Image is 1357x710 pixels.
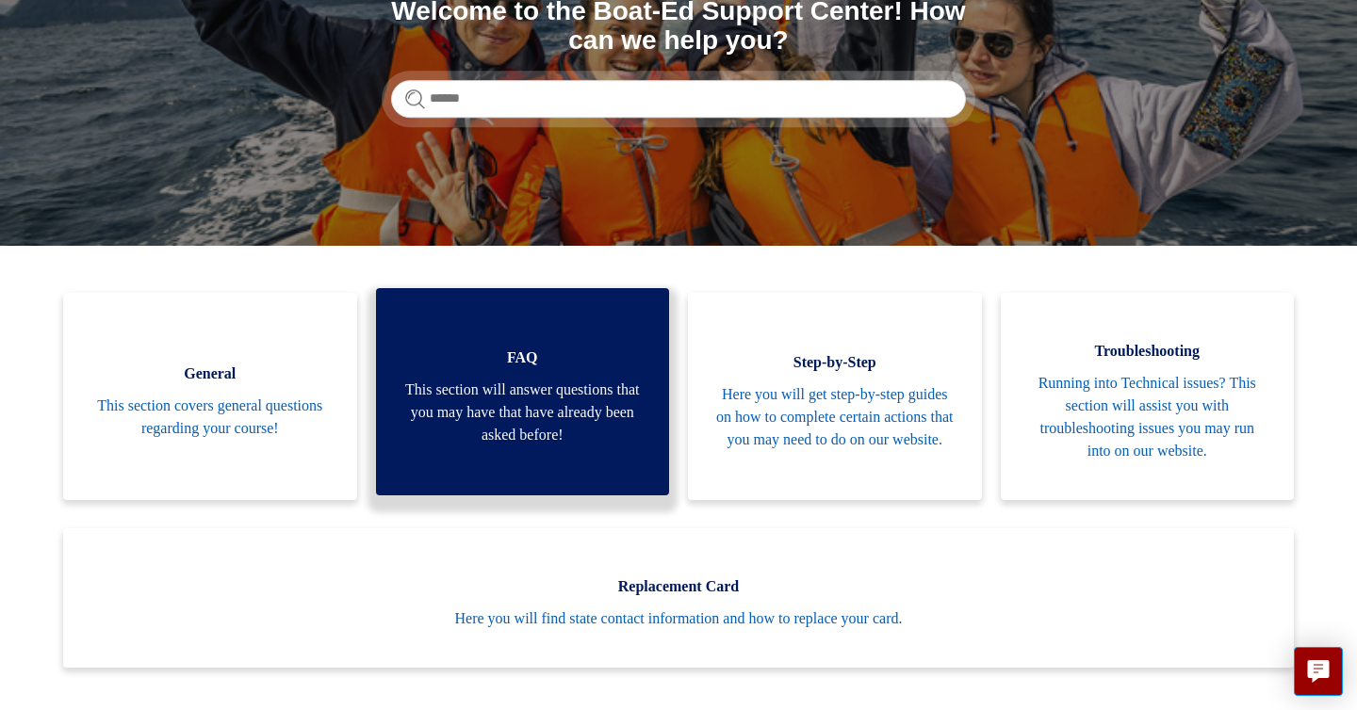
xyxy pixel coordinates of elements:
span: Here you will find state contact information and how to replace your card. [91,607,1266,630]
span: FAQ [404,347,642,369]
a: Replacement Card Here you will find state contact information and how to replace your card. [63,528,1294,668]
button: Live chat [1294,647,1343,696]
span: This section covers general questions regarding your course! [91,395,329,440]
span: Running into Technical issues? This section will assist you with troubleshooting issues you may r... [1029,372,1267,462]
input: Search [391,80,966,118]
span: Step-by-Step [716,351,954,374]
span: This section will answer questions that you may have that have already been asked before! [404,379,642,446]
span: Replacement Card [91,575,1266,598]
span: Here you will get step-by-step guides on how to complete certain actions that you may need to do ... [716,383,954,451]
a: FAQ This section will answer questions that you may have that have already been asked before! [376,288,670,495]
span: General [91,363,329,385]
a: General This section covers general questions regarding your course! [63,293,357,500]
a: Step-by-Step Here you will get step-by-step guides on how to complete certain actions that you ma... [688,293,982,500]
span: Troubleshooting [1029,340,1267,363]
a: Troubleshooting Running into Technical issues? This section will assist you with troubleshooting ... [1001,293,1295,500]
